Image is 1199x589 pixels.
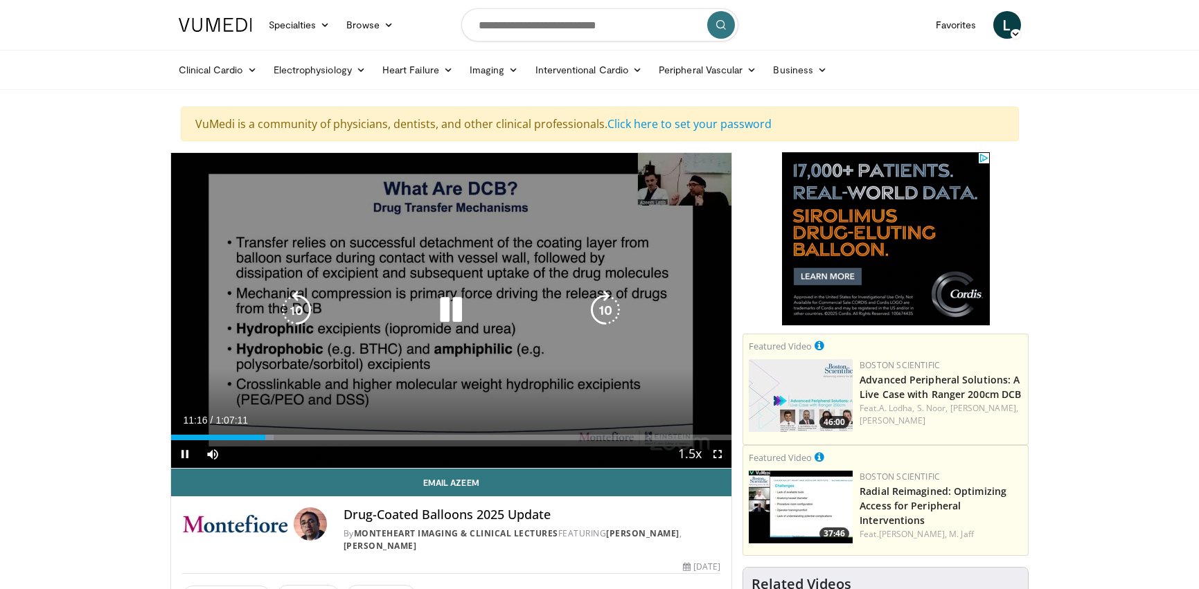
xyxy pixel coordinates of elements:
[860,471,940,482] a: Boston Scientific
[265,56,374,84] a: Electrophysiology
[606,527,680,539] a: [PERSON_NAME]
[749,359,853,432] a: 46:00
[344,540,417,552] a: [PERSON_NAME]
[879,528,947,540] a: [PERSON_NAME],
[171,153,732,469] video-js: Video Player
[170,56,265,84] a: Clinical Cardio
[819,527,849,540] span: 37:46
[260,11,339,39] a: Specialties
[749,451,812,464] small: Featured Video
[860,359,940,371] a: Boston Scientific
[461,56,527,84] a: Imaging
[338,11,402,39] a: Browse
[461,8,738,42] input: Search topics, interventions
[607,116,772,132] a: Click here to set your password
[782,152,990,325] iframe: Advertisement
[917,402,948,414] a: S. Noor,
[211,415,213,426] span: /
[354,527,558,539] a: MonteHeart Imaging & Clinical Lectures
[374,56,461,84] a: Heart Failure
[171,440,199,468] button: Pause
[860,402,1022,427] div: Feat.
[860,373,1021,401] a: Advanced Peripheral Solutions: A Live Case with Ranger 200cm DCB
[344,527,720,552] div: By FEATURING ,
[182,507,288,541] img: MonteHeart Imaging & Clinical Lectures
[199,440,227,468] button: Mute
[683,561,720,573] div: [DATE]
[704,440,731,468] button: Fullscreen
[650,56,765,84] a: Peripheral Vascular
[927,11,985,39] a: Favorites
[749,359,853,432] img: af9da20d-90cf-472d-9687-4c089bf26c94.150x105_q85_crop-smart_upscale.jpg
[765,56,835,84] a: Business
[879,402,915,414] a: A. Lodha,
[294,507,327,541] img: Avatar
[171,469,732,496] a: Email Azeem
[676,440,704,468] button: Playback Rate
[819,416,849,428] span: 46:00
[749,471,853,543] a: 37:46
[184,415,208,426] span: 11:16
[949,528,974,540] a: M. Jaff
[171,435,732,440] div: Progress Bar
[749,471,853,543] img: c038ed19-16d5-403f-b698-1d621e3d3fd1.150x105_q85_crop-smart_upscale.jpg
[860,484,1006,527] a: Radial Reimagined: Optimizing Access for Peripheral Interventions
[950,402,1018,414] a: [PERSON_NAME],
[179,18,252,32] img: VuMedi Logo
[993,11,1021,39] a: L
[749,340,812,352] small: Featured Video
[215,415,248,426] span: 1:07:11
[860,415,925,426] a: [PERSON_NAME]
[181,107,1019,141] div: VuMedi is a community of physicians, dentists, and other clinical professionals.
[344,507,720,523] h4: Drug-Coated Balloons 2025 Update
[860,528,1022,541] div: Feat.
[527,56,651,84] a: Interventional Cardio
